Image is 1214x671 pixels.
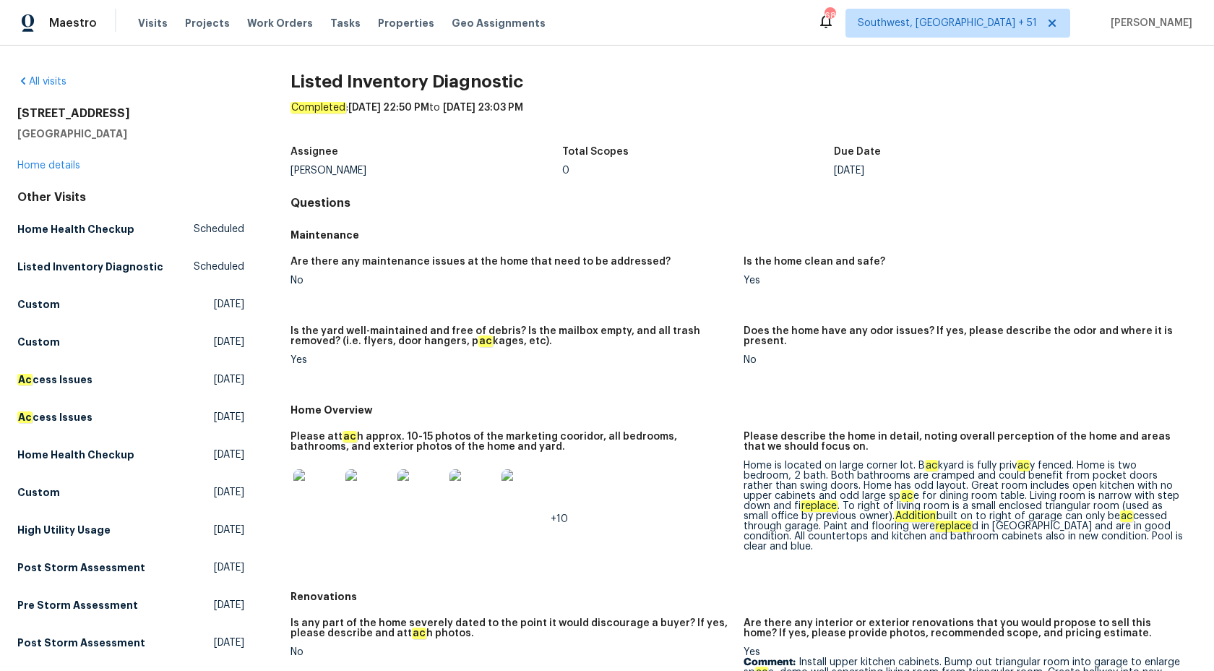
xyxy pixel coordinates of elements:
h5: Please describe the home in detail, noting overall perception of the home and areas that we shoul... [744,432,1185,452]
span: Geo Assignments [452,16,546,30]
em: ac [1120,510,1133,522]
h2: [STREET_ADDRESS] [17,106,244,121]
span: [DATE] [214,335,244,349]
span: Visits [138,16,168,30]
div: Home is located on large corner lot. B kyard is fully priv y fenced. Home is two bedroom, 2 bath.... [744,461,1185,552]
h5: Custom [17,485,60,500]
h5: Is the yard well-maintained and free of debris? Is the mailbox empty, and all trash removed? (i.e... [290,326,732,346]
h5: Are there any maintenance issues at the home that need to be addressed? [290,257,671,267]
a: Custom[DATE] [17,291,244,317]
div: : to [290,101,1197,138]
a: High Utility Usage[DATE] [17,517,244,543]
a: Custom[DATE] [17,479,244,505]
h5: Renovations [290,589,1197,604]
a: Access Issues[DATE] [17,367,244,393]
b: Comment: [744,657,796,667]
h5: Custom [17,297,60,312]
div: 687 [825,9,835,23]
span: [DATE] [214,485,244,500]
div: No [290,647,732,657]
div: [DATE] [834,166,1106,176]
div: Yes [744,275,1185,286]
span: Properties [378,16,434,30]
h5: Listed Inventory Diagnostic [17,260,163,274]
span: [DATE] [214,448,244,462]
h5: Home Health Checkup [17,448,134,462]
a: Post Storm Assessment[DATE] [17,555,244,581]
div: No [744,355,1185,365]
h5: Assignee [290,147,338,157]
span: [DATE] [214,636,244,650]
h5: Home Overview [290,403,1197,417]
span: Tasks [330,18,361,28]
a: All visits [17,77,66,87]
em: ac [1017,460,1030,471]
a: Home Health CheckupScheduled [17,216,244,242]
h4: Questions [290,196,1197,210]
h5: Pre Storm Assessment [17,598,138,612]
h5: Due Date [834,147,881,157]
a: Access Issues[DATE] [17,404,244,430]
em: ac [343,431,357,443]
span: [DATE] [214,560,244,575]
em: Ac [17,411,33,423]
div: Other Visits [17,190,244,205]
span: Scheduled [194,260,244,274]
span: [DATE] 22:50 PM [348,103,429,113]
em: ac [925,460,938,471]
em: replace [935,521,972,532]
em: ac [478,335,493,347]
span: [DATE] [214,297,244,312]
span: [DATE] [214,410,244,424]
a: Pre Storm Assessment[DATE] [17,592,244,618]
h5: High Utility Usage [17,523,111,537]
em: ac [900,490,913,502]
h5: Maintenance [290,228,1197,242]
div: Yes [290,355,732,365]
h5: cess Issues [17,410,92,424]
span: [DATE] 23:03 PM [443,103,523,113]
em: ac [412,628,426,639]
span: Maestro [49,16,97,30]
h5: Total Scopes [562,147,629,157]
span: [DATE] [214,523,244,537]
h5: Post Storm Assessment [17,636,145,650]
div: No [290,275,732,286]
span: [DATE] [214,598,244,612]
h5: Post Storm Assessment [17,560,145,575]
h5: Does the home have any odor issues? If yes, please describe the odor and where it is present. [744,326,1185,346]
h5: Home Health Checkup [17,222,134,236]
span: Southwest, [GEOGRAPHIC_DATA] + 51 [858,16,1037,30]
em: Completed [290,102,346,114]
h5: Custom [17,335,60,349]
div: 0 [562,166,834,176]
a: Custom[DATE] [17,329,244,355]
h5: Is the home clean and safe? [744,257,885,267]
em: replace [801,500,838,512]
a: Post Storm Assessment[DATE] [17,630,244,656]
em: Ac [17,374,33,385]
a: Listed Inventory DiagnosticScheduled [17,254,244,280]
h5: cess Issues [17,372,92,387]
h5: Are there any interior or exterior renovations that you would propose to sell this home? If yes, ... [744,618,1185,638]
em: Addition [895,510,937,522]
span: Work Orders [247,16,313,30]
h5: Please att h approx. 10-15 photos of the marketing cooridor, all bedrooms, bathrooms, and exterio... [290,432,732,452]
h5: Is any part of the home severely dated to the point it would discourage a buyer? If yes, please d... [290,618,732,638]
h5: [GEOGRAPHIC_DATA] [17,127,244,141]
h2: Listed Inventory Diagnostic [290,74,1197,89]
a: Home details [17,161,80,171]
span: Projects [185,16,230,30]
a: Home Health Checkup[DATE] [17,442,244,468]
span: Scheduled [194,222,244,236]
span: +10 [551,514,568,524]
span: [DATE] [214,372,244,387]
span: [PERSON_NAME] [1105,16,1192,30]
div: [PERSON_NAME] [290,166,562,176]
